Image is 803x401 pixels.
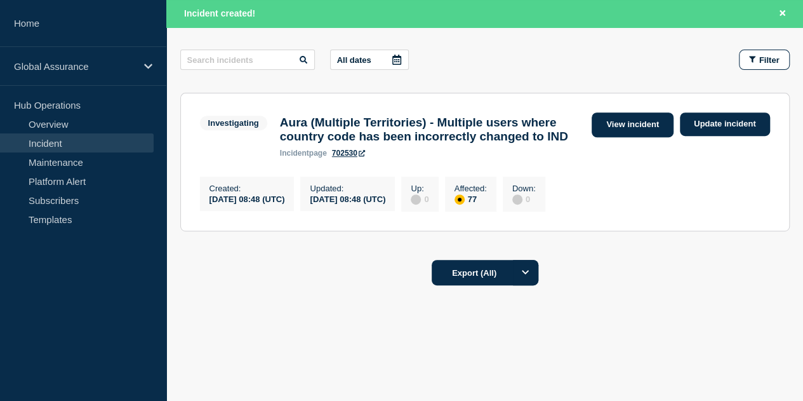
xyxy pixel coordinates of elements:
[280,116,585,144] h3: Aura (Multiple Territories) - Multiple users where country code has been incorrectly changed to IND
[774,6,790,21] button: Close banner
[330,50,409,70] button: All dates
[512,193,536,205] div: 0
[180,50,315,70] input: Search incidents
[455,184,487,193] p: Affected :
[739,50,790,70] button: Filter
[310,193,385,204] div: [DATE] 08:48 (UTC)
[512,194,522,205] div: disabled
[411,193,428,205] div: 0
[337,55,371,65] p: All dates
[332,149,365,158] a: 702530
[680,112,770,136] a: Update incident
[310,184,385,193] p: Updated :
[411,184,428,193] p: Up :
[512,184,536,193] p: Down :
[14,61,136,72] p: Global Assurance
[759,55,780,65] span: Filter
[513,260,538,285] button: Options
[209,184,285,193] p: Created :
[455,194,465,205] div: affected
[432,260,538,285] button: Export (All)
[184,8,255,18] span: Incident created!
[209,193,285,204] div: [DATE] 08:48 (UTC)
[280,149,327,158] p: page
[280,149,309,158] span: incident
[592,112,674,137] a: View incident
[200,116,267,130] span: Investigating
[411,194,421,205] div: disabled
[455,193,487,205] div: 77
